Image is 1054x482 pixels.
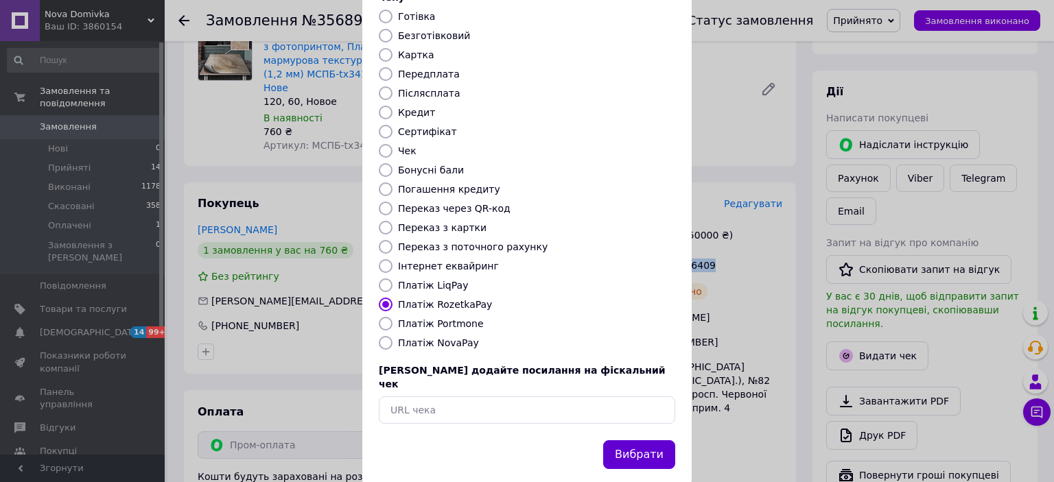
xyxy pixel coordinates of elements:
[398,261,499,272] label: Інтернет еквайринг
[398,318,484,329] label: Платіж Portmone
[398,241,548,252] label: Переказ з поточного рахунку
[398,280,468,291] label: Платіж LiqPay
[398,222,487,233] label: Переказ з картки
[398,30,470,41] label: Безготівковий
[398,337,479,348] label: Платіж NovaPay
[398,184,500,195] label: Погашення кредиту
[398,11,435,22] label: Готівка
[398,299,492,310] label: Платіж RozetkaPay
[398,126,457,137] label: Сертифікат
[398,203,511,214] label: Переказ через QR-код
[379,396,675,424] input: URL чека
[603,440,675,470] button: Вибрати
[398,107,435,118] label: Кредит
[398,69,460,80] label: Передплата
[398,145,417,156] label: Чек
[398,49,434,60] label: Картка
[379,365,666,389] span: [PERSON_NAME] додайте посилання на фіскальний чек
[398,165,464,176] label: Бонусні бали
[398,88,460,99] label: Післясплата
